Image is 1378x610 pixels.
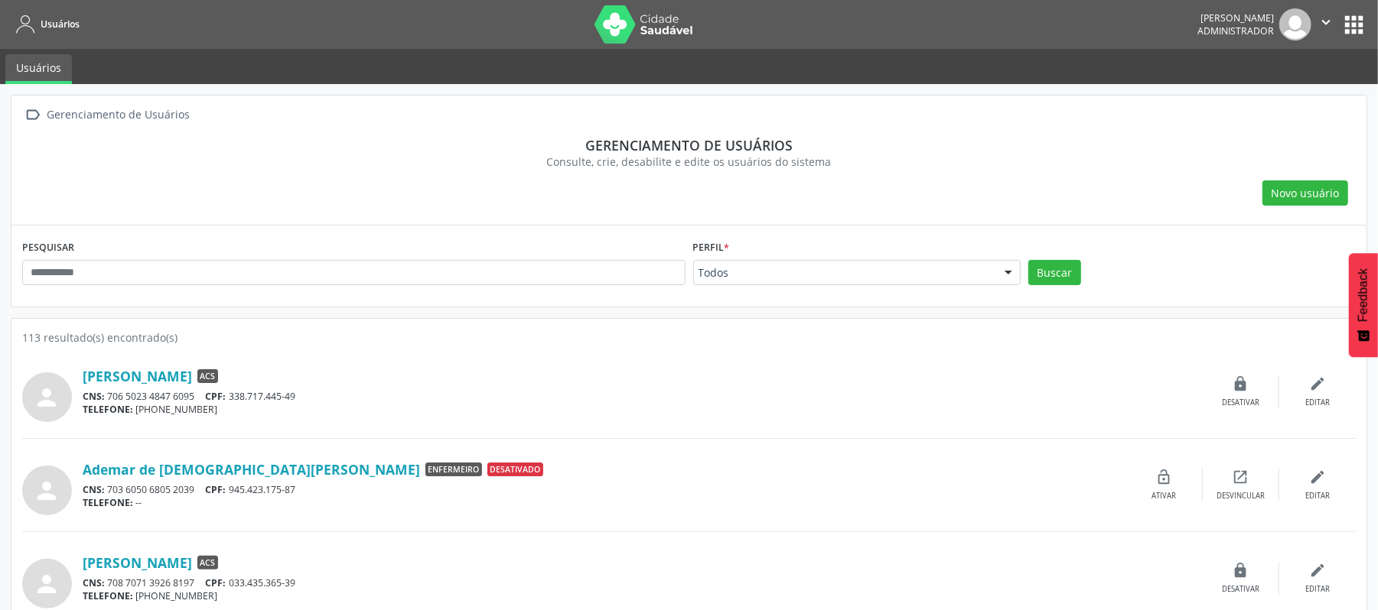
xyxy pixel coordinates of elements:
[22,236,74,260] label: PESQUISAR
[34,384,61,411] i: person
[33,137,1345,154] div: Gerenciamento de usuários
[1028,260,1081,286] button: Buscar
[83,554,192,571] a: [PERSON_NAME]
[22,104,193,126] a:  Gerenciamento de Usuários
[1318,14,1334,31] i: 
[1233,375,1249,392] i: lock
[1309,562,1326,579] i: edit
[83,368,192,384] a: [PERSON_NAME]
[206,483,226,496] span: CPF:
[425,462,482,476] span: Enfermeiro
[83,496,1126,509] div: --
[1217,491,1265,501] div: Desvincular
[1222,584,1259,595] div: Desativar
[699,265,989,281] span: Todos
[1197,11,1274,24] div: [PERSON_NAME]
[5,54,72,84] a: Usuários
[1279,8,1311,41] img: img
[11,11,80,37] a: Usuários
[1309,469,1326,485] i: edit
[693,236,730,260] label: Perfil
[1156,469,1173,485] i: lock_open
[83,390,1203,403] div: 706 5023 4847 6095 338.717.445-49
[41,18,80,31] span: Usuários
[1305,397,1330,408] div: Editar
[1233,562,1249,579] i: lock
[487,462,543,476] span: Desativado
[206,576,226,589] span: CPF:
[1357,268,1370,322] span: Feedback
[22,104,44,126] i: 
[1305,491,1330,501] div: Editar
[83,576,1203,589] div: 708 7071 3926 8197 033.435.365-39
[1349,253,1378,357] button: Feedback - Mostrar pesquisa
[33,154,1345,170] div: Consulte, crie, desabilite e edite os usuários do sistema
[34,477,61,505] i: person
[206,390,226,403] span: CPF:
[1341,11,1367,38] button: apps
[83,589,133,602] span: TELEFONE:
[83,576,105,589] span: CNS:
[83,403,1203,416] div: [PHONE_NUMBER]
[1152,491,1177,501] div: Ativar
[1272,185,1340,201] span: Novo usuário
[1309,375,1326,392] i: edit
[197,556,218,569] span: ACS
[1311,8,1341,41] button: 
[83,589,1203,602] div: [PHONE_NUMBER]
[34,570,61,598] i: person
[1233,469,1249,485] i: open_in_new
[83,461,420,478] a: Ademar de [DEMOGRAPHIC_DATA][PERSON_NAME]
[197,369,218,383] span: ACS
[1222,397,1259,408] div: Desativar
[22,329,1356,346] div: 113 resultado(s) encontrado(s)
[83,390,105,403] span: CNS:
[83,496,133,509] span: TELEFONE:
[1262,180,1348,206] button: Novo usuário
[1305,584,1330,595] div: Editar
[83,483,1126,496] div: 703 6050 6805 2039 945.423.175-87
[83,483,105,496] span: CNS:
[1197,24,1274,37] span: Administrador
[83,403,133,416] span: TELEFONE:
[44,104,193,126] div: Gerenciamento de Usuários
